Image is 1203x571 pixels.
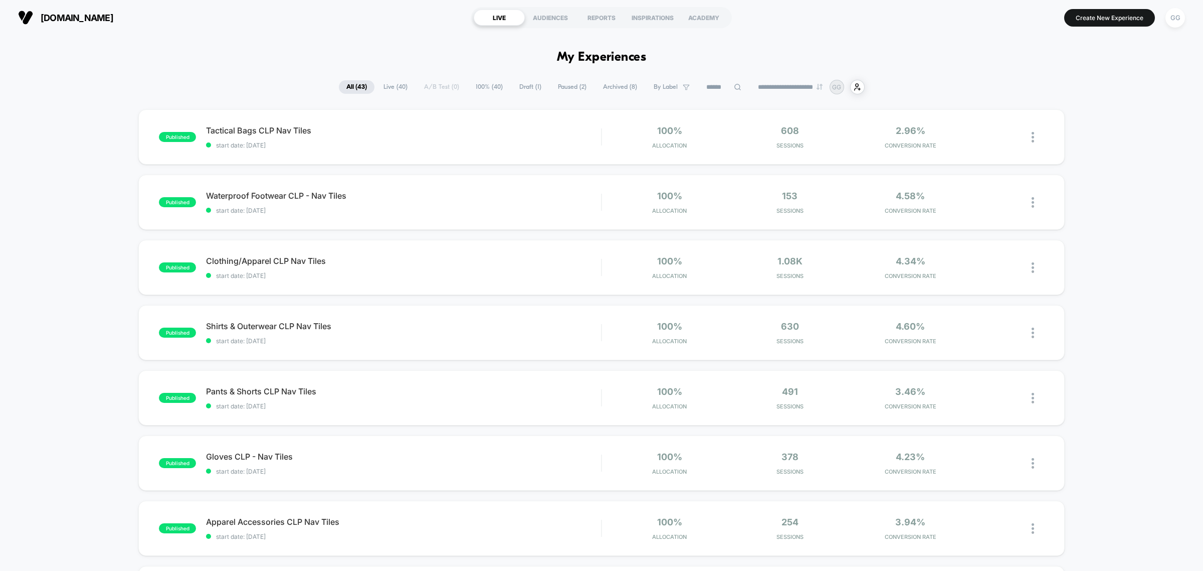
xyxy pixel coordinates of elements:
img: close [1032,458,1034,469]
span: CONVERSION RATE [853,468,968,475]
span: 3.46% [895,386,925,397]
span: 4.60% [896,321,925,332]
span: published [159,328,196,338]
div: GG [1165,8,1185,28]
span: CONVERSION RATE [853,272,968,279]
span: 100% [657,517,682,527]
span: CONVERSION RATE [853,207,968,214]
span: 100% [657,125,682,136]
div: REPORTS [576,10,627,26]
img: close [1032,523,1034,534]
span: CONVERSION RATE [853,338,968,345]
span: Paused ( 2 ) [550,80,594,94]
span: published [159,262,196,272]
span: 4.23% [896,452,925,462]
span: published [159,393,196,403]
span: Gloves CLP - Nav Tiles [206,452,601,462]
span: [DOMAIN_NAME] [41,13,113,23]
span: start date: [DATE] [206,141,601,149]
span: Allocation [652,142,687,149]
img: Visually logo [18,10,33,25]
span: start date: [DATE] [206,337,601,345]
button: [DOMAIN_NAME] [15,10,116,26]
span: 100% [657,256,682,266]
span: 153 [782,191,797,201]
button: GG [1162,8,1188,28]
span: 100% [657,386,682,397]
span: Sessions [732,468,848,475]
span: Tactical Bags CLP Nav Tiles [206,125,601,135]
span: start date: [DATE] [206,272,601,279]
div: LIVE [474,10,525,26]
span: 100% [657,452,682,462]
span: 4.58% [896,191,925,201]
span: CONVERSION RATE [853,403,968,410]
span: CONVERSION RATE [853,533,968,540]
div: ACADEMY [678,10,729,26]
span: start date: [DATE] [206,468,601,475]
span: 254 [781,517,798,527]
h1: My Experiences [557,50,647,65]
span: Sessions [732,403,848,410]
img: close [1032,262,1034,273]
span: Draft ( 1 ) [512,80,549,94]
span: Sessions [732,272,848,279]
span: Sessions [732,533,848,540]
span: 630 [781,321,799,332]
span: By Label [654,83,678,91]
span: Waterproof Footwear CLP - Nav Tiles [206,191,601,201]
img: close [1032,132,1034,142]
button: Create New Experience [1064,9,1155,27]
span: 100% [657,321,682,332]
span: start date: [DATE] [206,207,601,214]
span: 378 [781,452,798,462]
span: published [159,458,196,468]
span: Sessions [732,338,848,345]
span: CONVERSION RATE [853,142,968,149]
span: start date: [DATE] [206,533,601,540]
span: published [159,132,196,142]
span: Allocation [652,338,687,345]
span: 3.94% [895,517,925,527]
span: Allocation [652,207,687,214]
span: All ( 43 ) [339,80,374,94]
span: Apparel Accessories CLP Nav Tiles [206,517,601,527]
span: Allocation [652,272,687,279]
span: 100% [657,191,682,201]
img: close [1032,393,1034,403]
span: Archived ( 8 ) [595,80,645,94]
span: Shirts & Outerwear CLP Nav Tiles [206,321,601,331]
span: start date: [DATE] [206,402,601,410]
span: 4.34% [896,256,925,266]
span: published [159,197,196,207]
span: Live ( 40 ) [376,80,415,94]
span: Sessions [732,207,848,214]
div: AUDIENCES [525,10,576,26]
span: Allocation [652,533,687,540]
p: GG [832,83,841,91]
div: INSPIRATIONS [627,10,678,26]
span: 100% ( 40 ) [468,80,510,94]
span: 2.96% [896,125,925,136]
span: Allocation [652,468,687,475]
span: Sessions [732,142,848,149]
span: Allocation [652,403,687,410]
img: close [1032,197,1034,208]
span: 1.08k [777,256,803,266]
span: Pants & Shorts CLP Nav Tiles [206,386,601,396]
span: published [159,523,196,533]
span: 491 [782,386,798,397]
img: close [1032,328,1034,338]
img: end [817,84,823,90]
span: 608 [781,125,799,136]
span: Clothing/Apparel CLP Nav Tiles [206,256,601,266]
